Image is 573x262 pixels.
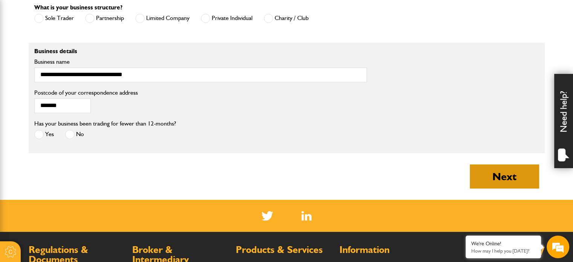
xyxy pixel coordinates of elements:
img: Twitter [261,211,273,221]
img: d_20077148190_company_1631870298795_20077148190 [13,42,32,52]
label: Postcode of your correspondence address [34,90,149,96]
div: Chat with us now [39,42,127,52]
input: Enter your phone number [10,114,138,131]
label: Has your business been trading for fewer than 12-months? [34,121,176,127]
label: Sole Trader [34,14,74,23]
div: We're Online! [471,241,535,247]
label: Yes [34,130,54,139]
h2: Information [339,245,435,255]
a: LinkedIn [301,211,312,221]
em: Start Chat [102,205,137,215]
div: Minimize live chat window [124,4,142,22]
label: Limited Company [135,14,189,23]
label: What is your business structure? [34,5,122,11]
label: Charity / Club [264,14,309,23]
p: How may I help you today? [471,248,535,254]
div: Need help? [554,74,573,168]
label: Partnership [85,14,124,23]
button: Next [470,164,539,188]
h2: Products & Services [236,245,332,255]
p: Business details [34,48,367,54]
label: Private Individual [201,14,252,23]
label: Business name [34,59,367,65]
img: Linked In [301,211,312,221]
textarea: Type your message and hit 'Enter' [10,136,138,199]
label: No [65,130,84,139]
input: Enter your last name [10,70,138,86]
input: Enter your email address [10,92,138,109]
